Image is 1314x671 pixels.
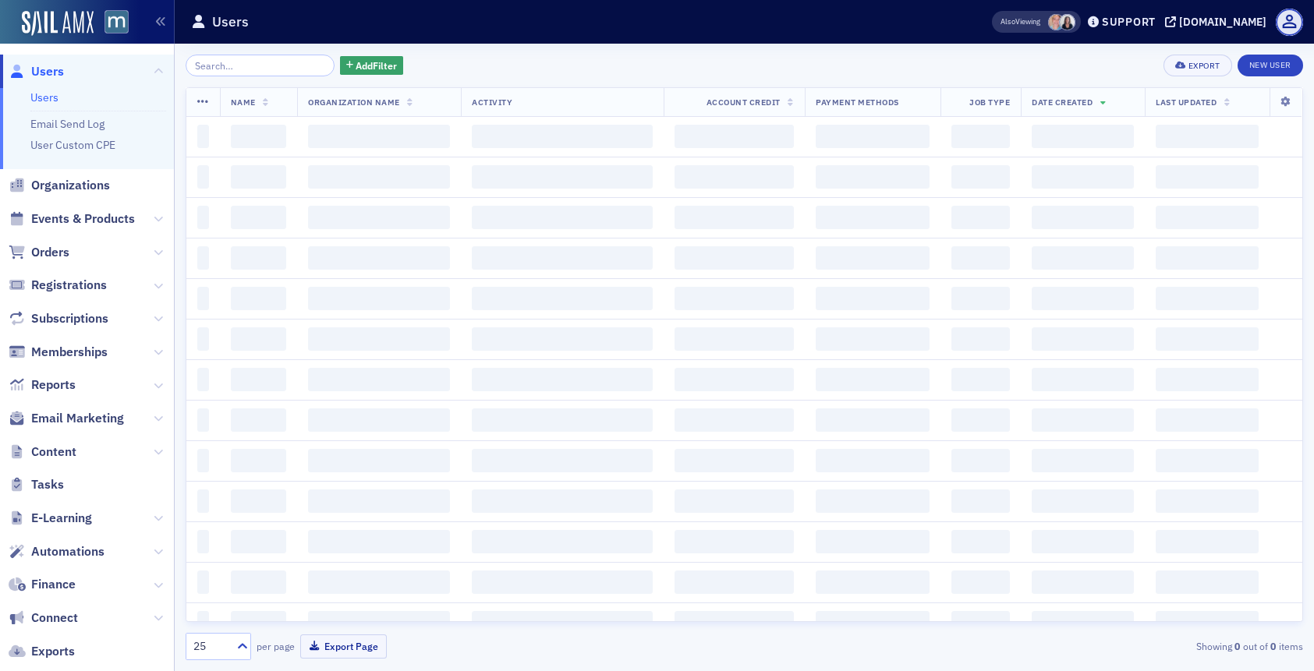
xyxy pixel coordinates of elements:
span: ‌ [1156,165,1259,189]
span: ‌ [1032,125,1134,148]
span: ‌ [197,246,209,270]
span: ‌ [816,449,930,472]
span: ‌ [308,246,450,270]
span: ‌ [816,165,930,189]
span: ‌ [816,570,930,594]
span: ‌ [197,125,209,148]
span: ‌ [816,530,930,553]
input: Search… [186,55,335,76]
span: ‌ [675,489,794,513]
label: per page [257,639,295,653]
button: Export [1163,55,1231,76]
span: ‌ [1156,408,1259,432]
button: [DOMAIN_NAME] [1165,16,1272,27]
div: Export [1188,62,1220,70]
a: Automations [9,543,104,560]
span: ‌ [308,530,450,553]
a: Events & Products [9,210,135,228]
span: ‌ [816,246,930,270]
span: ‌ [1156,449,1259,472]
a: Registrations [9,277,107,294]
span: ‌ [816,368,930,391]
span: ‌ [951,449,1010,472]
span: ‌ [675,530,794,553]
span: ‌ [308,408,450,432]
span: ‌ [1156,570,1259,594]
span: Reports [31,376,76,394]
span: ‌ [472,287,653,310]
span: Kelly Brown [1059,14,1075,30]
span: ‌ [197,489,209,513]
span: ‌ [231,530,286,553]
span: Email Marketing [31,410,124,427]
span: ‌ [951,327,1010,351]
span: ‌ [197,327,209,351]
span: ‌ [472,327,653,351]
span: ‌ [816,206,930,229]
span: ‌ [197,570,209,594]
span: Tasks [31,476,64,493]
span: ‌ [1032,246,1134,270]
span: ‌ [472,489,653,513]
span: ‌ [1032,165,1134,189]
a: Connect [9,609,78,627]
span: Memberships [31,344,108,361]
span: Exports [31,643,75,660]
strong: 0 [1232,639,1243,653]
div: Support [1102,15,1156,29]
span: Finance [31,576,76,593]
span: ‌ [308,368,450,391]
span: ‌ [308,125,450,148]
span: ‌ [816,327,930,351]
a: Reports [9,376,76,394]
span: ‌ [1156,530,1259,553]
span: ‌ [675,287,794,310]
span: ‌ [231,611,286,634]
a: Subscriptions [9,310,108,327]
a: Organizations [9,177,110,194]
img: SailAMX [104,10,129,34]
span: ‌ [951,489,1010,513]
span: ‌ [197,165,209,189]
a: Users [9,63,64,80]
span: ‌ [231,206,286,229]
span: ‌ [308,165,450,189]
span: ‌ [472,449,653,472]
span: ‌ [951,287,1010,310]
span: ‌ [231,327,286,351]
span: ‌ [472,408,653,432]
span: ‌ [231,570,286,594]
span: Subscriptions [31,310,108,327]
span: ‌ [951,125,1010,148]
span: ‌ [308,327,450,351]
span: ‌ [1156,368,1259,391]
a: Memberships [9,344,108,361]
a: Email Marketing [9,410,124,427]
div: [DOMAIN_NAME] [1179,15,1266,29]
span: ‌ [472,611,653,634]
a: View Homepage [94,10,129,37]
span: ‌ [472,206,653,229]
span: ‌ [231,489,286,513]
span: ‌ [472,165,653,189]
span: ‌ [1032,489,1134,513]
span: ‌ [1156,327,1259,351]
div: Showing out of items [941,639,1303,653]
a: Exports [9,643,75,660]
span: ‌ [951,165,1010,189]
span: ‌ [197,449,209,472]
span: Automations [31,543,104,560]
span: ‌ [197,368,209,391]
span: ‌ [816,287,930,310]
span: ‌ [675,368,794,391]
a: User Custom CPE [30,138,115,152]
span: ‌ [231,287,286,310]
span: ‌ [675,246,794,270]
span: ‌ [231,368,286,391]
span: ‌ [1156,489,1259,513]
span: ‌ [951,570,1010,594]
a: SailAMX [22,11,94,36]
a: Content [9,443,76,461]
span: ‌ [951,246,1010,270]
h1: Users [212,12,249,31]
